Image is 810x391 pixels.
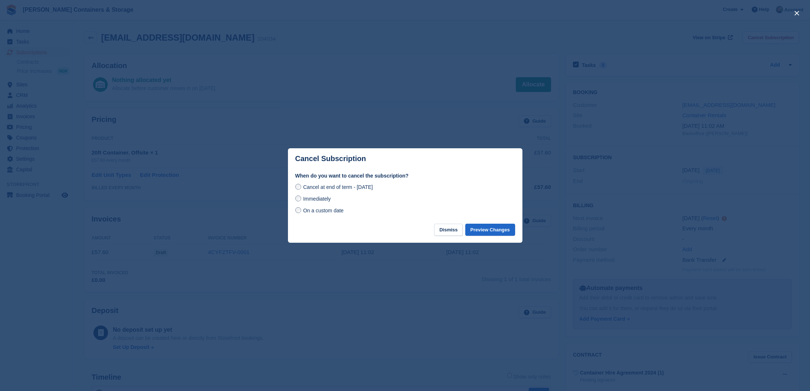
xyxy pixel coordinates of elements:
[295,154,366,163] p: Cancel Subscription
[303,184,373,190] span: Cancel at end of term - [DATE]
[303,196,330,202] span: Immediately
[465,224,515,236] button: Preview Changes
[303,208,344,213] span: On a custom date
[295,172,515,180] label: When do you want to cancel the subscription?
[295,184,301,190] input: Cancel at end of term - [DATE]
[295,207,301,213] input: On a custom date
[295,195,301,201] input: Immediately
[434,224,463,236] button: Dismiss
[791,7,803,19] button: close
